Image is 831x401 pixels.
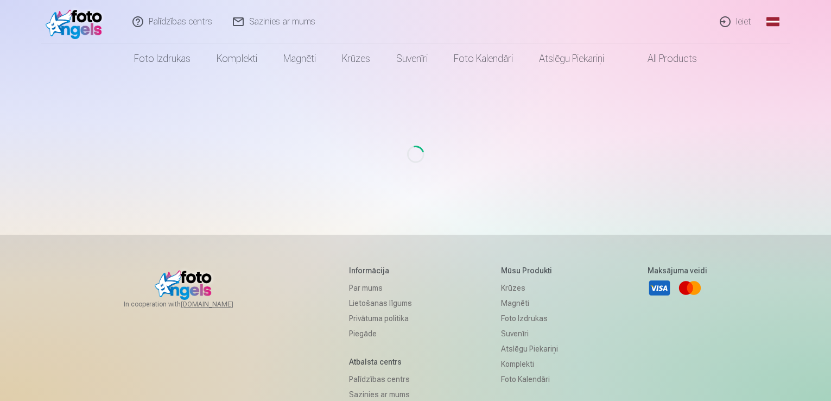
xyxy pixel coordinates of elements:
a: Foto izdrukas [501,311,558,326]
a: Magnēti [501,296,558,311]
a: Suvenīri [383,43,441,74]
a: Atslēgu piekariņi [501,341,558,356]
img: /fa1 [46,4,108,39]
a: Par mums [349,280,412,296]
a: Mastercard [678,276,702,300]
a: [DOMAIN_NAME] [181,300,259,309]
a: Visa [648,276,671,300]
a: Foto kalendāri [441,43,526,74]
a: Suvenīri [501,326,558,341]
a: Foto izdrukas [121,43,204,74]
a: Krūzes [329,43,383,74]
h5: Informācija [349,265,412,276]
h5: Maksājuma veidi [648,265,707,276]
a: Krūzes [501,280,558,296]
span: In cooperation with [124,300,259,309]
a: Magnēti [270,43,329,74]
a: Foto kalendāri [501,372,558,387]
a: Piegāde [349,326,412,341]
a: Komplekti [501,356,558,372]
a: All products [617,43,710,74]
a: Palīdzības centrs [349,372,412,387]
h5: Atbalsta centrs [349,356,412,367]
a: Lietošanas līgums [349,296,412,311]
a: Privātuma politika [349,311,412,326]
h5: Mūsu produkti [501,265,558,276]
a: Atslēgu piekariņi [526,43,617,74]
a: Komplekti [204,43,270,74]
